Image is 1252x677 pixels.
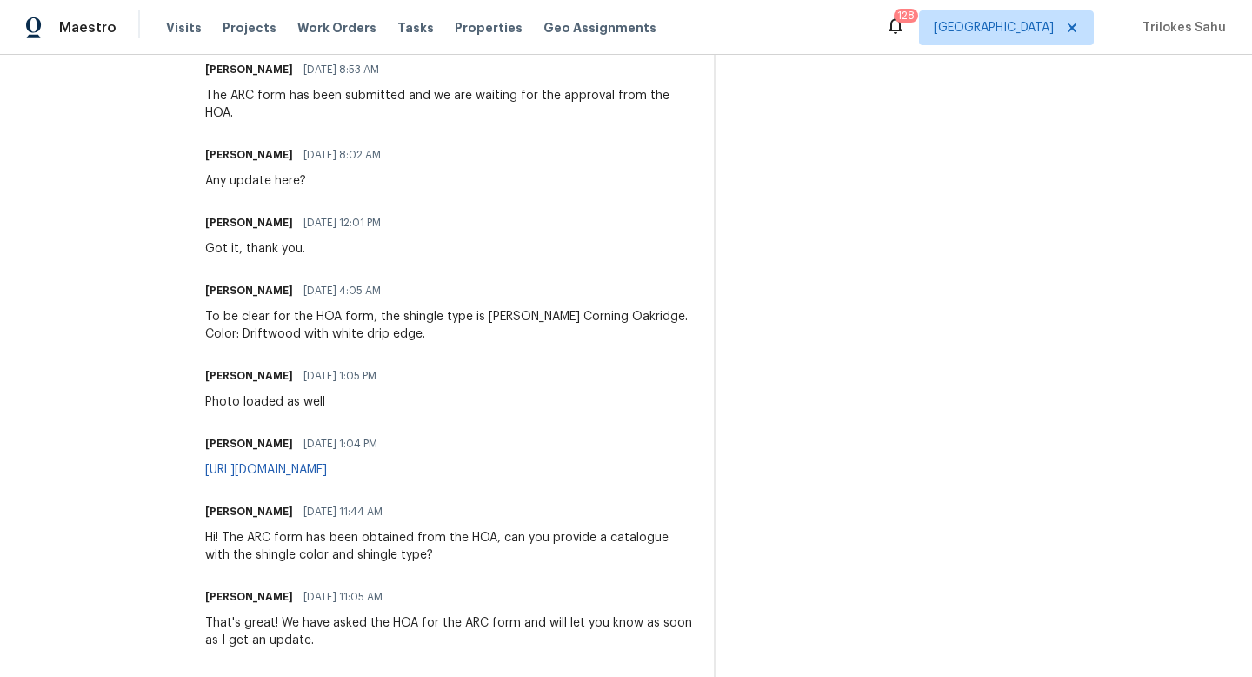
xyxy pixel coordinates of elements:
[303,503,383,520] span: [DATE] 11:44 AM
[205,172,391,190] div: Any update here?
[205,214,293,231] h6: [PERSON_NAME]
[303,282,381,299] span: [DATE] 4:05 AM
[303,61,379,78] span: [DATE] 8:53 AM
[297,19,376,37] span: Work Orders
[205,464,327,476] a: [URL][DOMAIN_NAME]
[303,214,381,231] span: [DATE] 12:01 PM
[205,503,293,520] h6: [PERSON_NAME]
[1135,19,1226,37] span: Trilokes Sahu
[166,19,202,37] span: Visits
[223,19,276,37] span: Projects
[397,22,434,34] span: Tasks
[205,435,293,452] h6: [PERSON_NAME]
[205,61,293,78] h6: [PERSON_NAME]
[934,19,1054,37] span: [GEOGRAPHIC_DATA]
[205,588,293,606] h6: [PERSON_NAME]
[303,146,381,164] span: [DATE] 8:02 AM
[205,393,387,411] div: Photo loaded as well
[205,87,693,122] div: The ARC form has been submitted and we are waiting for the approval from the HOA.
[303,435,377,452] span: [DATE] 1:04 PM
[303,588,383,606] span: [DATE] 11:05 AM
[205,614,693,649] div: That's great! We have asked the HOA for the ARC form and will let you know as soon as I get an up...
[205,529,693,564] div: Hi! The ARC form has been obtained from the HOA, can you provide a catalogue with the shingle col...
[543,19,656,37] span: Geo Assignments
[205,240,391,258] div: Got it, thank you.
[59,19,117,37] span: Maestro
[455,19,523,37] span: Properties
[205,308,693,343] div: To be clear for the HOA form, the shingle type is [PERSON_NAME] Corning Oakridge. Color: Driftwoo...
[897,7,915,24] div: 128
[205,146,293,164] h6: [PERSON_NAME]
[205,282,293,299] h6: [PERSON_NAME]
[205,367,293,385] h6: [PERSON_NAME]
[303,367,376,385] span: [DATE] 1:05 PM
